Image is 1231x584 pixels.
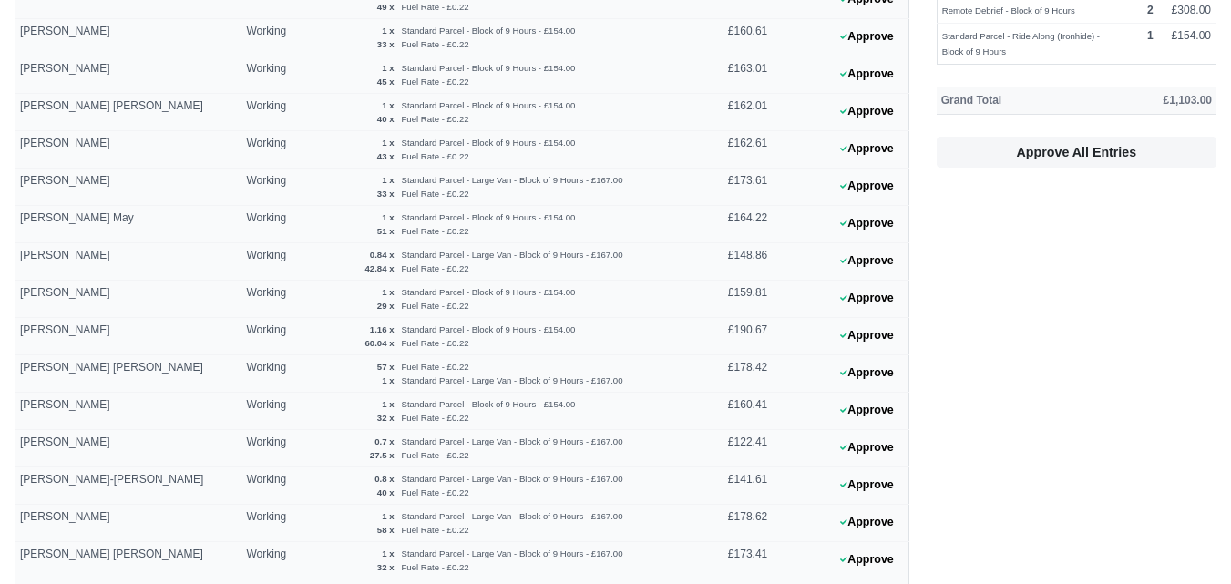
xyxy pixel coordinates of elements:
strong: 51 x [377,226,395,236]
strong: 1 x [382,287,394,297]
small: Standard Parcel - Large Van - Block of 9 Hours - £167.00 [402,548,623,558]
small: Fuel Rate - £0.22 [402,562,469,572]
small: Standard Parcel - Block of 9 Hours - £154.00 [402,212,576,222]
strong: 1 x [382,100,394,110]
small: Standard Parcel - Large Van - Block of 9 Hours - £167.00 [402,250,623,260]
td: [PERSON_NAME] [15,505,242,542]
small: Remote Debrief - Block of 9 Hours [942,5,1075,15]
small: Standard Parcel - Block of 9 Hours - £154.00 [402,63,576,73]
td: Working [241,56,299,94]
small: Standard Parcel - Block of 9 Hours - £154.00 [402,100,576,110]
td: [PERSON_NAME] [15,131,242,169]
button: Approve [830,136,904,162]
td: £162.01 [690,94,772,131]
td: [PERSON_NAME] [15,169,242,206]
small: Fuel Rate - £0.22 [402,487,469,497]
button: Approve All Entries [937,137,1216,168]
td: Working [241,393,299,430]
button: Approve [830,248,904,274]
button: Approve [830,472,904,498]
button: Approve [830,435,904,461]
strong: 1 x [382,175,394,185]
small: Fuel Rate - £0.22 [402,338,469,348]
small: Fuel Rate - £0.22 [402,362,469,372]
td: Working [241,19,299,56]
td: £148.86 [690,243,772,281]
td: £160.61 [690,19,772,56]
strong: 1 x [382,212,394,222]
small: Fuel Rate - £0.22 [402,189,469,199]
button: Approve [830,98,904,125]
strong: 1 x [382,138,394,148]
td: Working [241,243,299,281]
small: Standard Parcel - Large Van - Block of 9 Hours - £167.00 [402,375,623,385]
small: Fuel Rate - £0.22 [402,39,469,49]
button: Approve [830,285,904,312]
button: Approve [830,173,904,200]
button: Approve [830,509,904,536]
strong: 33 x [377,39,395,49]
small: Standard Parcel - Large Van - Block of 9 Hours - £167.00 [402,175,623,185]
strong: 1 [1147,29,1154,42]
strong: 42.84 x [364,263,394,273]
small: Standard Parcel - Block of 9 Hours - £154.00 [402,26,576,36]
td: £163.01 [690,56,772,94]
strong: 1 x [382,399,394,409]
strong: 1 x [382,63,394,73]
strong: 27.5 x [370,450,395,460]
th: Grand Total [937,87,1090,114]
td: [PERSON_NAME] [15,281,242,318]
strong: 32 x [377,562,395,572]
small: Standard Parcel - Block of 9 Hours - £154.00 [402,324,576,334]
small: Fuel Rate - £0.22 [402,450,469,460]
strong: 32 x [377,413,395,423]
td: Working [241,94,299,131]
td: £159.81 [690,281,772,318]
strong: 0.84 x [370,250,395,260]
strong: 2 [1147,4,1154,16]
small: Fuel Rate - £0.22 [402,301,469,311]
small: Fuel Rate - £0.22 [402,263,469,273]
strong: 1 x [382,375,394,385]
button: Approve [830,210,904,237]
small: Standard Parcel - Ride Along (Ironhide) - Block of 9 Hours [942,31,1100,56]
td: [PERSON_NAME] [PERSON_NAME] [15,355,242,393]
strong: 58 x [377,525,395,535]
small: Standard Parcel - Large Van - Block of 9 Hours - £167.00 [402,511,623,521]
td: £160.41 [690,393,772,430]
td: Working [241,281,299,318]
td: Working [241,542,299,579]
small: Fuel Rate - £0.22 [402,413,469,423]
button: Approve [830,323,904,349]
td: £164.22 [690,206,772,243]
strong: 40 x [377,487,395,497]
td: [PERSON_NAME] May [15,206,242,243]
td: Working [241,430,299,467]
td: [PERSON_NAME] [15,243,242,281]
small: Fuel Rate - £0.22 [402,226,469,236]
td: Working [241,131,299,169]
button: Approve [830,360,904,386]
td: Working [241,169,299,206]
td: £162.61 [690,131,772,169]
td: Working [241,318,299,355]
td: £173.41 [690,542,772,579]
strong: 1 x [382,26,394,36]
small: Standard Parcel - Block of 9 Hours - £154.00 [402,399,576,409]
small: Fuel Rate - £0.22 [402,151,469,161]
small: Fuel Rate - £0.22 [402,114,469,124]
iframe: Chat Widget [1140,497,1231,584]
td: [PERSON_NAME] [15,393,242,430]
td: £190.67 [690,318,772,355]
small: Standard Parcel - Block of 9 Hours - £154.00 [402,138,576,148]
strong: 57 x [377,362,395,372]
td: Working [241,206,299,243]
strong: 33 x [377,189,395,199]
td: [PERSON_NAME] [15,19,242,56]
small: Standard Parcel - Large Van - Block of 9 Hours - £167.00 [402,474,623,484]
td: £154.00 [1158,24,1216,65]
button: Approve [830,397,904,424]
td: £141.61 [690,467,772,505]
td: Working [241,355,299,393]
td: [PERSON_NAME] [15,56,242,94]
